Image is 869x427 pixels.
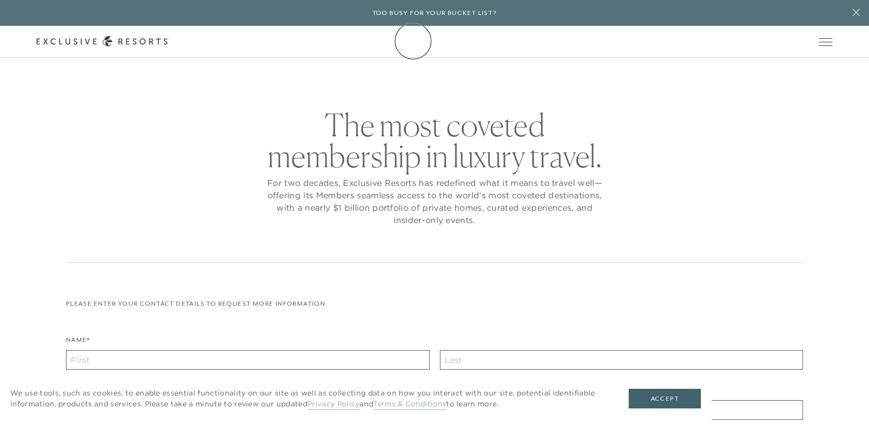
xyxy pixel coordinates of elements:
[373,399,446,410] a: Terms & Conditions
[819,38,832,45] button: Open navigation
[66,299,803,309] p: Please enter your contact details to request more information:
[265,177,605,226] p: For two decades, Exclusive Resorts has redefined what it means to travel well—offering its Member...
[66,350,430,370] input: First
[66,335,90,350] label: Name*
[629,389,701,408] button: Accept
[265,109,605,171] h2: The most coveted membership in luxury travel.
[440,350,804,370] input: Last
[307,399,359,410] a: Privacy Policy
[10,388,608,409] p: We use tools, such as cookies, to enable essential functionality on our site as well as collectin...
[372,8,497,18] h6: Too busy for your bucket list?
